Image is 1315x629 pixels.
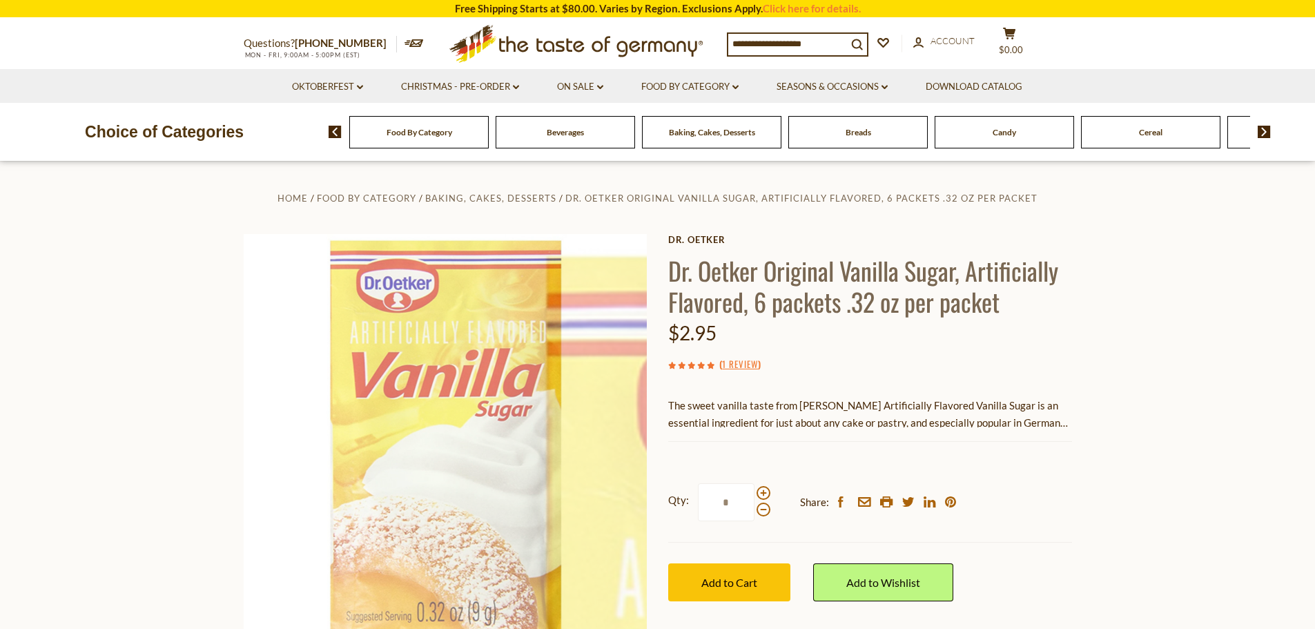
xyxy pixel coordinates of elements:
[763,2,861,14] a: Click here for details.
[277,193,308,204] a: Home
[999,44,1023,55] span: $0.00
[565,193,1038,204] a: Dr. Oetker Original Vanilla Sugar, Artificially Flavored, 6 packets .32 oz per packet
[813,563,953,601] a: Add to Wishlist
[668,321,717,345] span: $2.95
[993,127,1016,137] a: Candy
[557,79,603,95] a: On Sale
[244,51,361,59] span: MON - FRI, 9:00AM - 5:00PM (EST)
[800,494,829,511] span: Share:
[244,35,397,52] p: Questions?
[722,357,758,372] a: 1 Review
[989,27,1031,61] button: $0.00
[668,563,790,601] button: Add to Cart
[547,127,584,137] a: Beverages
[669,127,755,137] a: Baking, Cakes, Desserts
[387,127,452,137] a: Food By Category
[777,79,888,95] a: Seasons & Occasions
[329,126,342,138] img: previous arrow
[931,35,975,46] span: Account
[668,397,1072,432] p: The sweet vanilla taste from [PERSON_NAME] Artificially Flavored Vanilla Sugar is an essential in...
[292,79,363,95] a: Oktoberfest
[1258,126,1271,138] img: next arrow
[317,193,416,204] a: Food By Category
[719,357,761,371] span: ( )
[846,127,871,137] a: Breads
[668,492,689,509] strong: Qty:
[913,34,975,49] a: Account
[295,37,387,49] a: [PHONE_NUMBER]
[401,79,519,95] a: Christmas - PRE-ORDER
[641,79,739,95] a: Food By Category
[668,255,1072,317] h1: Dr. Oetker Original Vanilla Sugar, Artificially Flavored, 6 packets .32 oz per packet
[1139,127,1162,137] a: Cereal
[668,234,1072,245] a: Dr. Oetker
[698,483,754,521] input: Qty:
[926,79,1022,95] a: Download Catalog
[701,576,757,589] span: Add to Cart
[425,193,556,204] a: Baking, Cakes, Desserts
